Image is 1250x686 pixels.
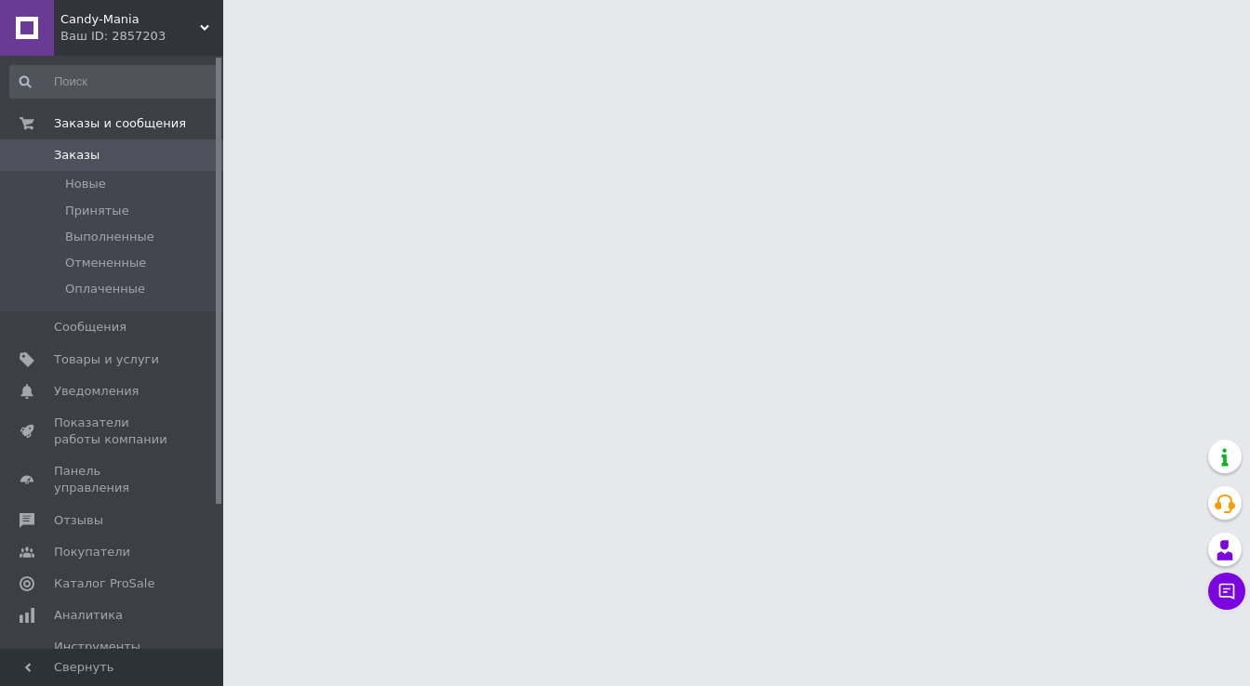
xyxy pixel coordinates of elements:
span: Оплаченные [65,281,145,297]
span: Выполненные [65,229,154,245]
span: Отзывы [54,512,103,529]
span: Каталог ProSale [54,575,154,592]
span: Заказы [54,147,100,164]
span: Уведомления [54,383,139,400]
span: Принятые [65,203,129,219]
div: Ваш ID: 2857203 [60,28,223,45]
span: Показатели работы компании [54,415,172,448]
span: Покупатели [54,544,130,561]
span: Новые [65,176,106,192]
span: Заказы и сообщения [54,115,186,132]
input: Поиск [9,65,219,99]
span: Панель управления [54,463,172,496]
span: Candy-Mania [60,11,200,28]
span: Инструменты вебмастера и SEO [54,639,172,672]
span: Аналитика [54,607,123,624]
span: Товары и услуги [54,351,159,368]
span: Сообщения [54,319,126,336]
button: Чат с покупателем [1208,573,1245,610]
span: Отмененные [65,255,146,271]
